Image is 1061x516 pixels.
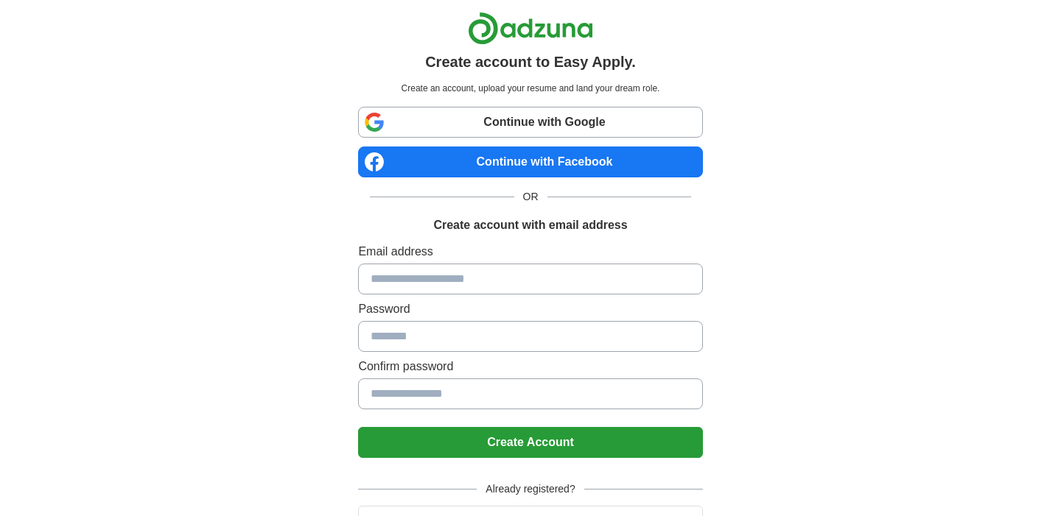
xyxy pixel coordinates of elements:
h1: Create account to Easy Apply. [425,51,636,73]
span: OR [514,189,547,205]
img: Adzuna logo [468,12,593,45]
label: Email address [358,243,702,261]
label: Confirm password [358,358,702,375]
button: Create Account [358,427,702,458]
a: Continue with Facebook [358,146,702,177]
span: Already registered? [477,481,584,497]
label: Password [358,300,702,318]
p: Create an account, upload your resume and land your dream role. [361,82,699,95]
h1: Create account with email address [433,216,627,234]
a: Continue with Google [358,107,702,138]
